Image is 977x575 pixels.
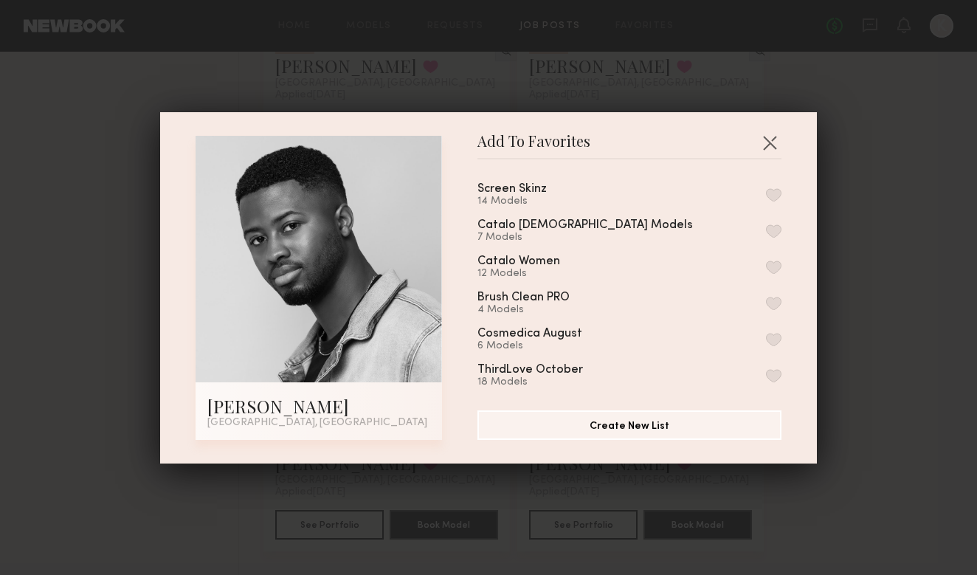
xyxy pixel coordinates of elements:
[477,196,582,207] div: 14 Models
[477,268,595,280] div: 12 Models
[477,340,618,352] div: 6 Models
[477,255,560,268] div: Catalo Women
[477,364,583,376] div: ThirdLove October
[477,328,582,340] div: Cosmedica August
[477,219,693,232] div: Catalo [DEMOGRAPHIC_DATA] Models
[477,292,570,304] div: Brush Clean PRO
[477,183,547,196] div: Screen Skinz
[477,136,590,158] span: Add To Favorites
[758,131,781,154] button: Close
[477,376,618,388] div: 18 Models
[477,232,728,244] div: 7 Models
[477,410,781,440] button: Create New List
[207,394,430,418] div: [PERSON_NAME]
[477,304,605,316] div: 4 Models
[207,418,430,428] div: [GEOGRAPHIC_DATA], [GEOGRAPHIC_DATA]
